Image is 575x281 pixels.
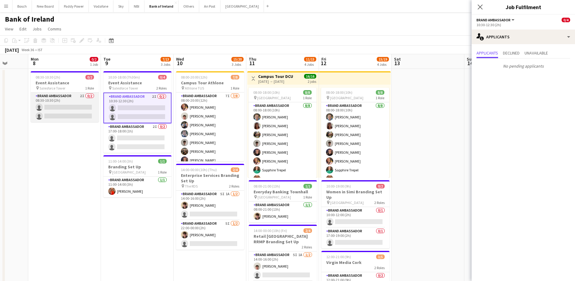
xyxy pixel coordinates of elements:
app-job-card: 08:00-18:00 (10h)8/8 [GEOGRAPHIC_DATA]1 RoleBrand Ambassador8/808:00-18:00 (10h)[PERSON_NAME][PER... [248,88,317,178]
h3: Job Fulfilment [472,3,575,11]
span: Sat [394,56,401,62]
button: Bosch [12,0,32,12]
span: 13 [393,60,401,67]
button: An Post [199,0,220,12]
span: Thu [249,56,256,62]
span: 8/8 [376,90,384,95]
app-card-role: Brand Ambassador5I1A1/214:00-16:00 (2h)[PERSON_NAME] [249,251,317,281]
span: 08:30-10:30 (2h) [36,75,60,79]
span: Edit [19,26,26,32]
span: 11 [248,60,256,67]
app-card-role: Brand Ambassador0/117:00-19:00 (2h) [321,228,390,248]
app-card-role: Brand Ambassador1/111:00-14:00 (3h)[PERSON_NAME] [103,177,171,197]
app-card-role: Brand Ambassador8/808:00-18:00 (10h)[PERSON_NAME][PERSON_NAME][PERSON_NAME][PERSON_NAME][PERSON_N... [321,102,389,185]
span: Fri [321,56,326,62]
span: 0/4 [158,75,167,79]
span: 0/2 [90,57,98,61]
span: Salesforce Tower [40,86,65,90]
button: New Board [32,0,59,12]
span: 2 Roles [229,184,239,188]
div: Applicants [472,30,575,44]
span: 10:00-19:00 (9h) [326,184,351,188]
span: 3/5 [376,255,385,259]
app-job-card: 11:00-14:00 (3h)1/1Branding Set Up [GEOGRAPHIC_DATA]1 RoleBrand Ambassador1/111:00-14:00 (3h)[PER... [103,155,171,197]
p: No pending applicants [472,61,575,71]
a: Comms [45,25,64,33]
h3: Everyday Banking Townhall [249,189,317,195]
span: Applicants [476,51,498,55]
span: 15/19 [377,57,389,61]
button: Sky [113,0,129,12]
div: 3 Jobs [232,62,243,67]
span: 2 Roles [156,86,167,90]
a: Jobs [30,25,44,33]
button: Vodafone [89,0,113,12]
span: [GEOGRAPHIC_DATA] [112,170,146,174]
div: 08:00-20:00 (12h)7/8Campus Tour Athlone Athlone TUS1 RoleBrand Ambassador7I7/808:00-20:00 (12h)[P... [176,71,244,161]
app-card-role: Brand Ambassador1/108:00-21:00 (13h)[PERSON_NAME] [249,202,317,222]
span: Mon [31,56,39,62]
div: 2 jobs [308,79,316,84]
app-card-role: Brand Ambassador7I7/808:00-20:00 (12h)[PERSON_NAME][PERSON_NAME][PERSON_NAME][PERSON_NAME][PERSON... [176,93,244,175]
a: Edit [17,25,29,33]
span: 1 Role [230,86,239,90]
span: 08:00-18:00 (10h) [253,90,280,95]
app-card-role: Brand Ambassador8/808:00-18:00 (10h)[PERSON_NAME][PERSON_NAME][PERSON_NAME][PERSON_NAME][PERSON_N... [248,102,317,185]
app-job-card: 14:00-00:00 (10h) (Thu)2/4Enterprise Services Branding Set Up The RDS2 RolesBrand Ambassador5I1A1... [176,164,244,250]
span: 0/2 [85,75,94,79]
span: 2/4 [303,228,312,233]
div: 4 Jobs [377,62,389,67]
span: 10:30-18:00 (7h30m) [108,75,140,79]
span: 15/20 [231,57,244,61]
button: Paddy Power [59,0,89,12]
app-card-role: Brand Ambassador2I0/210:30-12:30 (2h) [103,93,171,123]
h3: Campus Tour Athlone [176,80,244,86]
span: 2 Roles [374,265,385,270]
div: 08:00-18:00 (10h)8/8 [GEOGRAPHIC_DATA]1 RoleBrand Ambassador8/808:00-18:00 (10h)[PERSON_NAME][PER... [321,88,389,178]
span: Unavailable [525,51,548,55]
h3: Event Assistance [103,80,171,86]
span: 11:00-14:00 (3h) [108,159,133,163]
app-card-role: Brand Ambassador5I1A1/214:00-16:00 (2h)[PERSON_NAME] [176,191,244,220]
h3: Women in Simi Branding Set Up [321,189,390,200]
button: Brand Ambassador [476,18,515,22]
span: [GEOGRAPHIC_DATA] [330,200,364,205]
span: 16/16 [304,74,316,79]
span: [GEOGRAPHIC_DATA] [258,195,291,199]
h3: Enterprise Services Branding Set Up [176,173,244,184]
span: 1 Role [85,86,94,90]
app-job-card: 10:30-18:00 (7h30m)0/4Event Assistance Salesforce Tower2 RolesBrand Ambassador2I0/210:30-12:30 (2... [103,71,171,153]
span: 8 [30,60,39,67]
span: 2 Roles [374,200,385,205]
div: [DATE] [5,47,19,53]
span: 8/8 [303,90,312,95]
span: Comms [48,26,61,32]
app-job-card: 10:00-19:00 (9h)0/2Women in Simi Branding Set Up [GEOGRAPHIC_DATA]2 RolesBrand Ambassador0/110:00... [321,180,390,248]
span: 08:00-21:00 (13h) [254,184,280,188]
span: Week 36 [20,47,35,52]
app-job-card: 08:30-10:30 (2h)0/2Event Assistance Salesforce Tower1 RoleBrand Ambassador2I0/208:30-10:30 (2h) [31,71,99,122]
app-card-role: Brand Ambassador2I0/208:30-10:30 (2h) [31,93,99,122]
div: 1 Job [90,62,98,67]
app-job-card: 08:00-21:00 (13h)1/1Everyday Banking Townhall [GEOGRAPHIC_DATA]1 RoleBrand Ambassador1/108:00-21:... [249,180,317,222]
span: Salesforce Tower [112,86,138,90]
a: View [2,25,16,33]
button: Bank of Ireland [144,0,178,12]
span: 2/4 [231,167,239,172]
span: 14:00-00:00 (10h) (Thu) [181,167,217,172]
span: 1/1 [303,184,312,188]
span: 1 Role [158,170,167,174]
div: 4 Jobs [304,62,316,67]
button: [GEOGRAPHIC_DATA] [220,0,264,12]
span: 1 Role [303,96,312,100]
h3: Branding Set Up [103,164,171,170]
span: Tue [103,56,110,62]
div: [DATE] → [DATE] [258,79,293,84]
button: NBI [129,0,144,12]
div: 3 Jobs [161,62,171,67]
